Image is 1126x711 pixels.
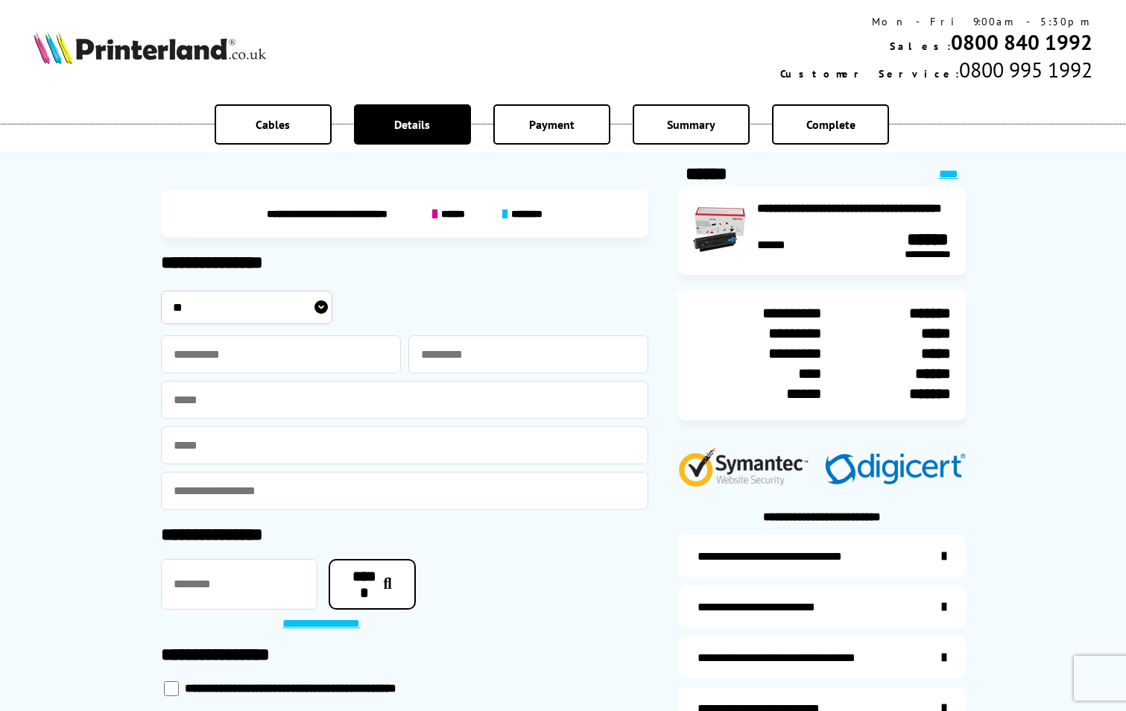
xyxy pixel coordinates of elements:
span: 0800 995 1992 [959,56,1092,83]
span: Summary [667,117,715,132]
a: 0800 840 1992 [951,28,1092,56]
span: Customer Service: [780,67,959,80]
img: Printerland Logo [34,31,266,64]
span: Complete [806,117,855,132]
span: Payment [529,117,575,132]
a: items-arrive [678,586,966,628]
a: additional-ink [678,535,966,577]
span: Details [394,117,430,132]
span: Cables [256,117,290,132]
a: additional-cables [678,636,966,678]
div: Mon - Fri 9:00am - 5:30pm [780,15,1092,28]
span: Sales: [890,39,951,53]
